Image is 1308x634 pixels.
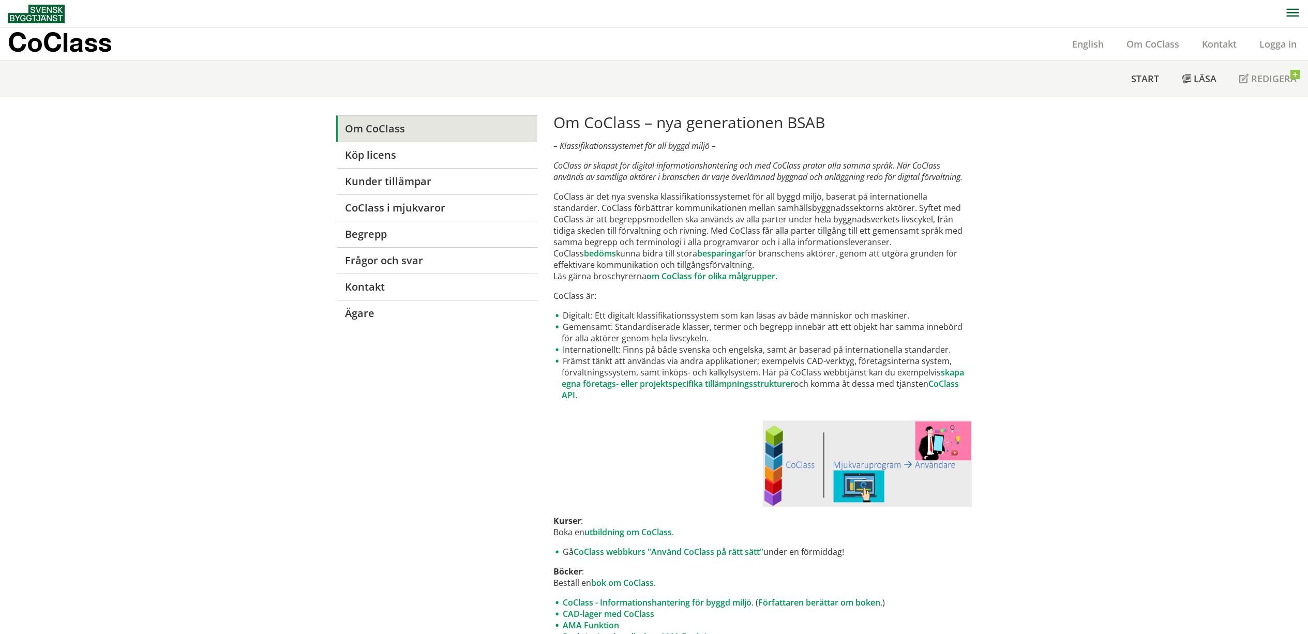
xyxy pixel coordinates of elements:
a: Logga in [1248,38,1308,50]
h1: Om CoClass – nya generationen BSAB [553,113,972,132]
a: Köp licens [336,142,537,168]
em: – Klassifikationssystemet för all byggd miljö – [553,140,716,152]
p: CoClass är det nya svenska klassifikationssystemet för all byggd miljö, baserat på internationell... [553,191,972,282]
span: Start [1131,72,1159,85]
p: CoClass [8,36,112,48]
img: Svensk Byggtjänst [8,5,65,23]
strong: Kurser [553,515,581,526]
a: om CoClass för olika målgrupper [647,270,775,282]
a: Läs mer om CoClass i mjukvaror [763,420,972,507]
img: CoClasslegohink-mjukvara-anvndare.JPG [763,420,972,507]
a: CoClass i mjukvaror [336,194,537,221]
a: bedöms [584,248,616,259]
a: Läsa [1170,61,1228,97]
a: CoClass API [562,378,959,401]
li: . ( .) [553,597,972,608]
a: CoClass [8,28,134,60]
li: Gemensamt: Standardiserade klasser, termer och begrepp innebär att ett objekt har samma innebörd ... [553,321,972,344]
a: Ägare [336,300,537,326]
a: AMA Funktion [563,620,619,631]
a: Författaren berättar om boken [758,597,880,608]
li: Internationellt: Finns på både svenska och engelska, samt är baserad på internationella standarder. [553,344,972,355]
a: Kontakt [336,274,537,300]
a: besparingar [697,248,745,259]
a: Om CoClass [1115,38,1191,50]
p: : Boka en . [553,515,972,538]
a: bok om CoClass [591,577,654,588]
li: Digitalt: Ett digitalt klassifikationssystem som kan läsas av både människor och maskiner. [553,310,972,321]
strong: Böcker [553,566,582,577]
a: English [1061,38,1115,50]
em: CoClass är skapat för digital informationshantering och med CoClass pratar alla samma språk. När ... [553,160,963,183]
a: Frågor och svar [336,247,537,274]
a: CoClass - Informationshantering för byggd miljö [563,597,751,608]
a: utbildning om CoClass [584,526,672,538]
a: CoClass webbkurs "Använd CoClass på rätt sätt" [574,546,763,557]
p: CoClass är: [553,290,972,301]
p: : Beställ en . [553,566,972,588]
a: skapa egna företags- eller projektspecifika tillämpningsstrukturer [562,367,964,389]
li: Främst tänkt att användas via andra applikationer; exempelvis CAD-verktyg, företagsinterna system... [553,355,972,401]
span: Läsa [1194,72,1216,85]
a: Begrepp [336,221,537,247]
a: Start [1120,61,1170,97]
a: Om CoClass [336,115,537,142]
a: CAD-lager med CoClass [563,608,654,620]
li: Gå under en förmiddag! [553,546,972,557]
a: Kunder tillämpar [336,168,537,194]
a: Kontakt [1191,38,1248,50]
